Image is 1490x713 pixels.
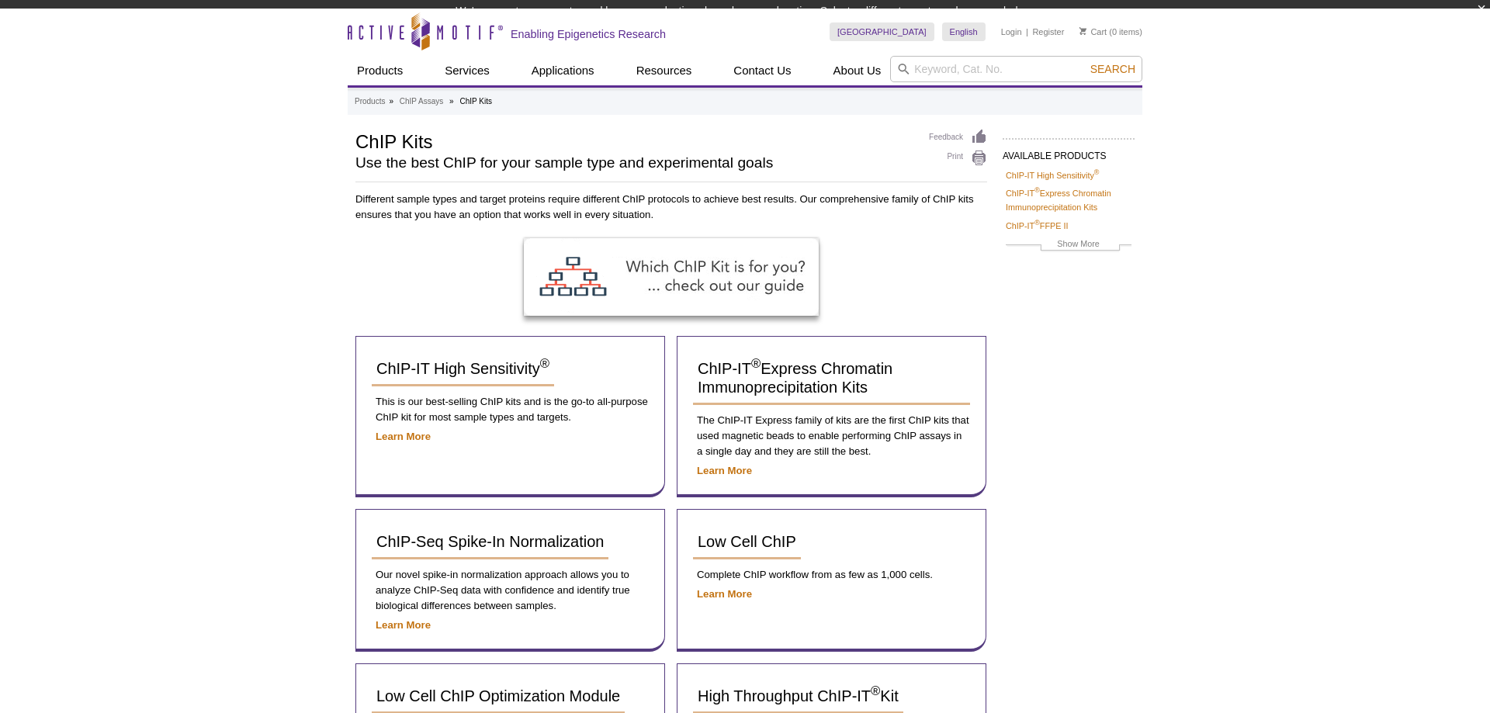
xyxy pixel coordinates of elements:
a: Feedback [929,129,987,146]
a: Products [348,56,412,85]
li: » [389,97,393,106]
a: Resources [627,56,702,85]
a: Applications [522,56,604,85]
sup: ® [1034,219,1040,227]
span: Low Cell ChIP [698,533,796,550]
a: Login [1001,26,1022,37]
input: Keyword, Cat. No. [890,56,1142,82]
a: About Us [824,56,891,85]
a: ChIP Assays [400,95,444,109]
a: Low Cell ChIP [693,525,801,559]
p: Our novel spike-in normalization approach allows you to analyze ChIP-Seq data with confidence and... [372,567,649,614]
a: ChIP-IT High Sensitivity® [1006,168,1099,182]
span: Low Cell ChIP Optimization Module [376,687,620,704]
h1: ChIP Kits [355,129,913,152]
span: High Throughput ChIP-IT Kit [698,687,899,704]
sup: ® [751,357,761,372]
a: ChIP-IT®FFPE II [1006,219,1068,233]
span: ChIP-IT Express Chromatin Immunoprecipitation Kits [698,360,892,396]
p: The ChIP-IT Express family of kits are the first ChIP kits that used magnetic beads to enable per... [693,413,970,459]
h2: Use the best ChIP for your sample type and experimental goals [355,156,913,170]
h2: AVAILABLE PRODUCTS [1003,138,1135,166]
span: ChIP-IT High Sensitivity [376,360,549,377]
p: Different sample types and target proteins require different ChIP protocols to achieve best resul... [355,192,987,223]
a: ChIP-Seq Spike-In Normalization [372,525,608,559]
a: Learn More [697,465,752,476]
p: Complete ChIP workflow from as few as 1,000 cells. [693,567,970,583]
a: [GEOGRAPHIC_DATA] [830,22,934,41]
a: English [942,22,986,41]
button: Search [1086,62,1140,76]
li: ChIP Kits [459,97,492,106]
a: ChIP-IT High Sensitivity® [372,352,554,386]
a: ChIP-IT®Express Chromatin Immunoprecipitation Kits [1006,186,1131,214]
li: » [449,97,454,106]
p: This is our best-selling ChIP kits and is the go-to all-purpose ChIP kit for most sample types an... [372,394,649,425]
a: ChIP-IT®Express Chromatin Immunoprecipitation Kits [693,352,970,405]
span: ChIP-Seq Spike-In Normalization [376,533,604,550]
img: ChIP Kit Selection Guide [524,238,819,316]
li: (0 items) [1079,22,1142,41]
a: Register [1032,26,1064,37]
h2: Enabling Epigenetics Research [511,27,666,41]
a: Learn More [376,619,431,631]
a: Contact Us [724,56,800,85]
a: Cart [1079,26,1107,37]
img: Your Cart [1079,27,1086,35]
sup: ® [871,684,880,699]
a: Learn More [697,588,752,600]
a: Learn More [376,431,431,442]
a: Products [355,95,385,109]
a: Services [435,56,499,85]
sup: ® [540,357,549,372]
sup: ® [1094,168,1100,176]
sup: ® [1034,187,1040,195]
a: Print [929,150,987,167]
li: | [1026,22,1028,41]
a: Show More [1006,237,1131,254]
span: Search [1090,63,1135,75]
